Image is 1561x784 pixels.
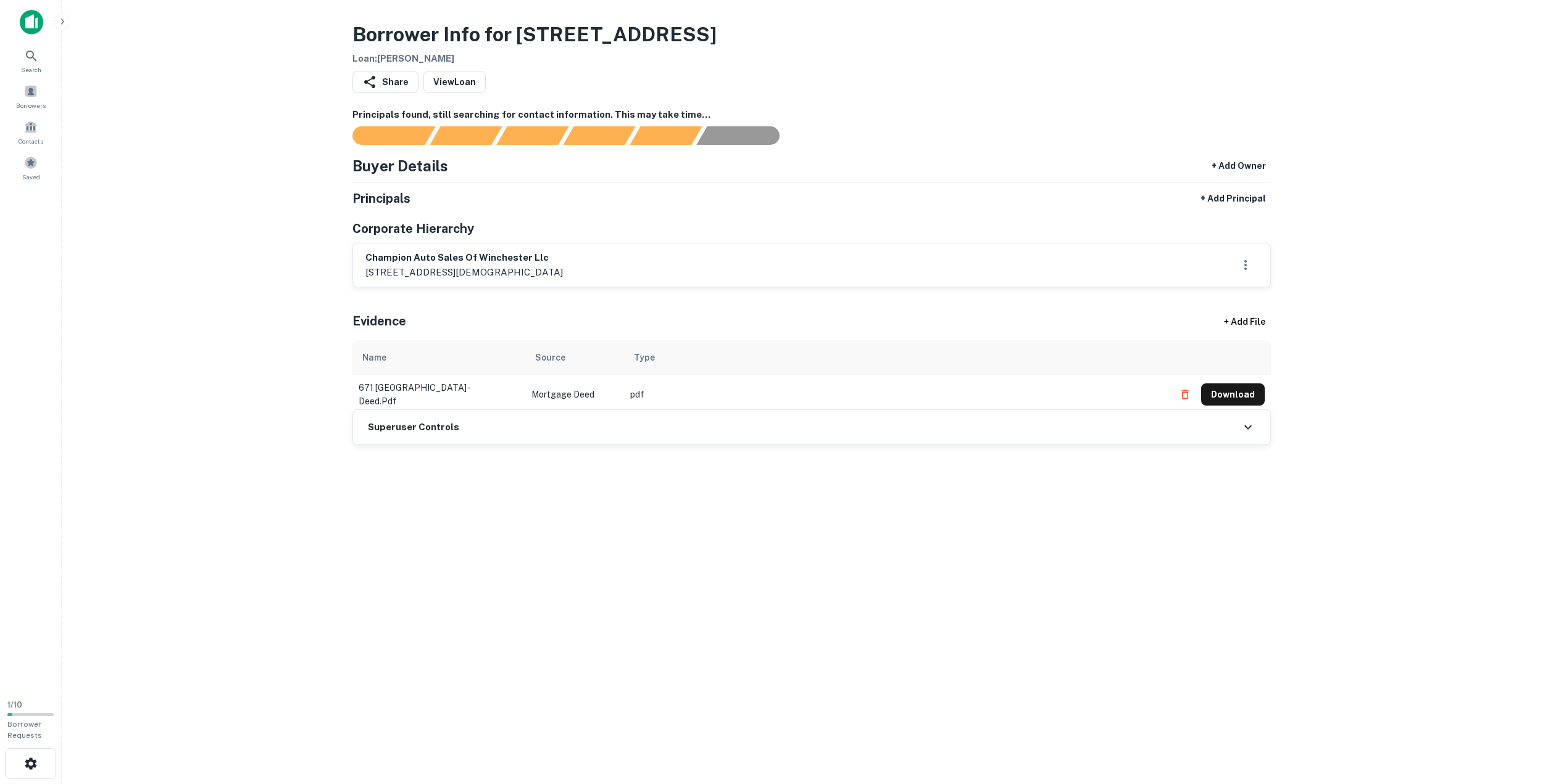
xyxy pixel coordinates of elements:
[1202,311,1288,333] div: + Add File
[1207,155,1271,177] button: + Add Owner
[365,265,563,280] p: [STREET_ADDRESS][DEMOGRAPHIC_DATA]
[352,189,410,208] h5: Principals
[352,155,448,177] h4: Buyer Details
[352,312,406,330] h5: Evidence
[697,126,794,145] div: AI fulfillment process complete.
[352,52,717,66] h6: Loan : [PERSON_NAME]
[525,340,624,375] th: Source
[352,375,525,414] td: 671 [GEOGRAPHIC_DATA] - deed.pdf
[1499,685,1561,745] iframe: Chat Widget
[563,126,635,145] div: Principals found, AI now looking for contact information...
[16,100,46,110] span: Borrowers
[20,10,43,35] img: capitalize-icon.png
[7,720,42,740] span: Borrower Requests
[365,251,563,265] h6: champion auto sales of winchester llc
[352,20,717,49] h3: Borrower Info for [STREET_ADDRESS]
[423,71,486,93] a: ViewLoan
[19,136,43,146] span: Contacts
[352,340,1271,409] div: scrollable content
[525,375,624,414] td: Mortgage Deed
[4,151,58,184] a: Saved
[22,172,40,182] span: Saved
[7,700,22,709] span: 1 / 10
[368,420,459,435] h6: Superuser Controls
[352,340,525,375] th: Name
[430,126,502,145] div: Your request is received and processing...
[535,350,565,365] div: Source
[1201,383,1265,406] button: Download
[4,115,58,149] a: Contacts
[4,44,58,77] a: Search
[362,350,386,365] div: Name
[624,375,1168,414] td: pdf
[496,126,568,145] div: Documents found, AI parsing details...
[1174,385,1196,404] button: Delete file
[630,126,702,145] div: Principals found, still searching for contact information. This may take time...
[624,340,1168,375] th: Type
[352,219,474,238] h5: Corporate Hierarchy
[21,65,41,75] span: Search
[4,80,58,113] a: Borrowers
[338,126,430,145] div: Sending borrower request to AI...
[634,350,655,365] div: Type
[352,71,418,93] button: Share
[352,108,1271,122] h6: Principals found, still searching for contact information. This may take time...
[1196,187,1271,210] button: + Add Principal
